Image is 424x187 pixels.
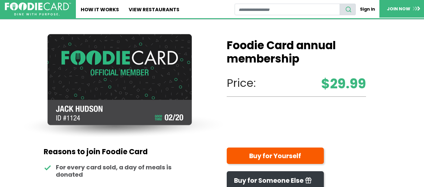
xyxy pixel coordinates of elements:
li: For every card sold, a day of meals is donated [44,164,188,178]
strong: $29.99 [321,74,366,94]
a: Buy for Yourself [227,148,324,164]
a: Sign In [356,4,379,15]
p: Price: [227,75,366,91]
h2: Reasons to join Foodie Card [44,148,188,156]
input: restaurant search [235,4,340,15]
button: search [340,4,356,15]
img: FoodieCard; Eat, Drink, Save, Donate [5,2,71,16]
h1: Foodie Card annual membership [227,39,366,65]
